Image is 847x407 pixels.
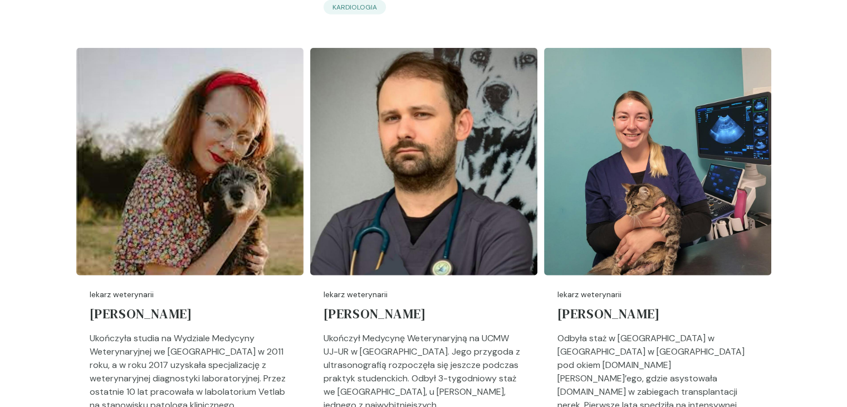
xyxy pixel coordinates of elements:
[90,289,290,301] p: lekarz weterynarii
[557,289,758,301] p: lekarz weterynarii
[324,301,524,332] a: [PERSON_NAME]
[324,289,524,301] p: lekarz weterynarii
[557,301,758,332] a: [PERSON_NAME]
[332,2,377,12] p: kardiologia
[90,301,290,332] a: [PERSON_NAME]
